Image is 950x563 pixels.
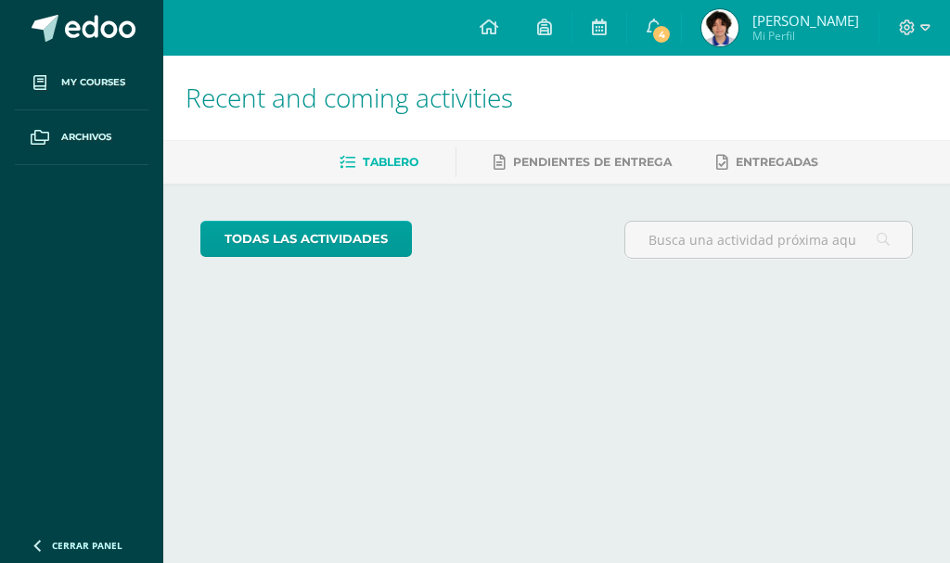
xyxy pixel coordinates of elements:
span: My courses [61,75,125,90]
span: Recent and coming activities [186,80,513,115]
span: Archivos [61,130,111,145]
a: Archivos [15,110,148,165]
span: Mi Perfil [752,28,859,44]
a: Entregadas [716,147,818,177]
span: Tablero [363,155,418,169]
input: Busca una actividad próxima aquí... [625,222,912,258]
img: e9c64aef23d521893848eaf8224a87f6.png [701,9,738,46]
span: [PERSON_NAME] [752,11,859,30]
span: Pendientes de entrega [513,155,672,169]
a: Tablero [340,147,418,177]
span: Entregadas [736,155,818,169]
a: Pendientes de entrega [494,147,672,177]
span: 4 [651,24,672,45]
a: todas las Actividades [200,221,412,257]
span: Cerrar panel [52,539,122,552]
a: My courses [15,56,148,110]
